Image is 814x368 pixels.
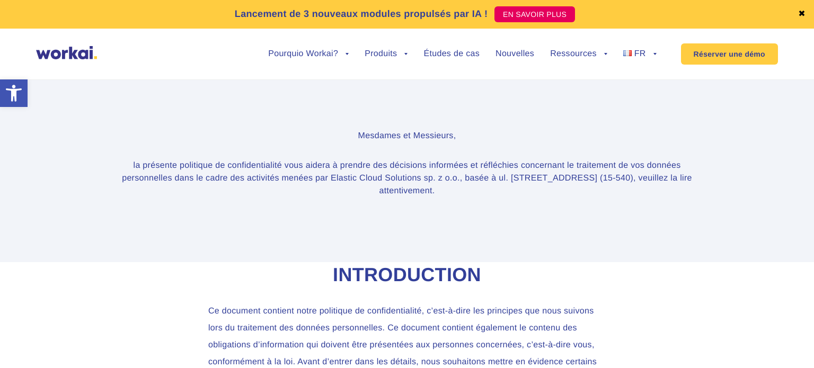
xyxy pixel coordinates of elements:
a: EN SAVOIR PLUS [494,6,575,22]
a: Pourquio Workai? [268,50,349,58]
a: ✖ [798,10,806,19]
p: la présente politique de confidentialité vous aidera à prendre des décisions informées et réfléch... [113,159,701,198]
p: Mesdames et Messieurs, [113,130,701,142]
a: Ressources [550,50,607,58]
span: FR [634,49,646,58]
p: Lancement de 3 nouveaux modules propulsés par IA ! [235,7,488,21]
a: Réserver une démo [681,43,778,65]
a: Nouvelles [496,50,534,58]
strong: Introduction [333,264,481,285]
a: Produits [365,50,408,58]
a: Études de cas [423,50,480,58]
